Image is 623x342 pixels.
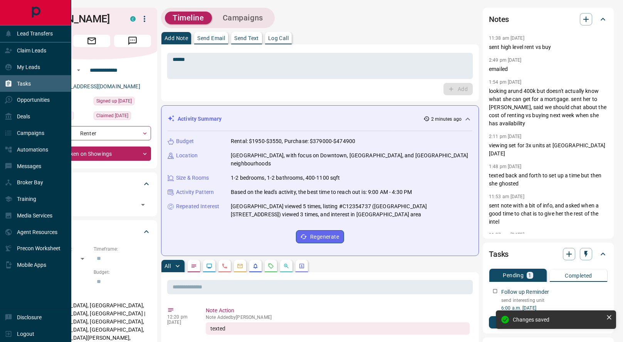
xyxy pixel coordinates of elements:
svg: Agent Actions [299,263,305,269]
p: 1:48 pm [DATE] [489,164,522,169]
h2: Tasks [489,248,509,260]
p: Budget [176,137,194,145]
p: Repeated Interest [176,202,219,211]
button: Open [74,66,83,75]
h1: [PERSON_NAME] [32,13,119,25]
div: Renter [32,126,151,140]
p: Activity Summary [178,115,222,123]
div: Tue Nov 15 2022 [94,97,151,108]
p: [DATE] [167,320,194,325]
p: Activity Pattern [176,188,214,196]
textarea: To enrich screen reader interactions, please activate Accessibility in Grammarly extension settings [173,56,467,76]
button: Regenerate [296,230,344,243]
p: viewing set for 3x units at [GEOGRAPHIC_DATA] [DATE] [489,142,608,158]
div: Tasks [489,245,608,263]
p: Add Note [165,35,188,41]
p: Size & Rooms [176,174,209,182]
p: 1 [528,273,531,278]
p: 12:20 pm [167,314,194,320]
p: All [165,263,171,269]
p: Send Text [234,35,259,41]
p: 1-2 bedrooms, 1-2 bathrooms, 400-1100 sqft [231,174,340,182]
p: sent note with a bit of info, and asked when a good time to chat is to give her the rest of the i... [489,202,608,226]
span: Claimed [DATE] [96,112,128,120]
svg: Emails [237,263,243,269]
p: Send Email [197,35,225,41]
div: Activity Summary2 minutes ago [168,112,472,126]
svg: Listing Alerts [252,263,259,269]
a: [EMAIL_ADDRESS][DOMAIN_NAME] [53,83,140,89]
p: 2:11 pm [DATE] [489,134,522,139]
p: 6:00 a.m. [DATE] [501,305,608,312]
p: [GEOGRAPHIC_DATA] viewed 5 times, listing #C12354737 ([GEOGRAPHIC_DATA][STREET_ADDRESS]) viewed 3... [231,202,472,219]
p: 11:37 am [DATE] [489,232,524,238]
button: Campaigns [215,12,271,24]
p: 1:54 pm [DATE] [489,79,522,85]
span: Message [114,35,151,47]
p: 2:49 pm [DATE] [489,57,522,63]
p: Log Call [268,35,289,41]
svg: Calls [222,263,228,269]
button: Timeline [165,12,212,24]
p: texted back and forth to set up a time but then she ghosted [489,172,608,188]
div: Tags [32,175,151,193]
svg: Lead Browsing Activity [206,263,212,269]
svg: Requests [268,263,274,269]
span: Email [73,35,110,47]
p: 11:38 am [DATE] [489,35,524,41]
p: 2 minutes ago [431,116,462,123]
p: Based on the lead's activity, the best time to reach out is: 9:00 AM - 4:30 PM [231,188,412,196]
div: Notes [489,10,608,29]
p: looking arund 400k but doesn't actually know what she can get for a mortgage. sent her to [PERSON... [489,87,608,128]
p: 11:53 am [DATE] [489,194,524,199]
h2: Notes [489,13,509,25]
button: Open [138,199,148,210]
p: Note Action [206,307,470,315]
p: Areas Searched: [32,292,151,299]
p: Note Added by [PERSON_NAME] [206,315,470,320]
p: send interesting unit [501,297,608,304]
div: Changes saved [513,317,603,323]
p: Budget: [94,269,151,276]
svg: Notes [191,263,197,269]
p: Rental: $1950-$3550, Purchase: $379000-$474900 [231,137,355,145]
span: Signed up [DATE] [96,97,132,105]
p: Pending [503,273,524,278]
p: Follow up Reminder [501,288,549,296]
p: [GEOGRAPHIC_DATA], with focus on Downtown, [GEOGRAPHIC_DATA], and [GEOGRAPHIC_DATA] neighbourhoods [231,152,472,168]
div: Thu Jun 12 2025 [94,111,151,122]
div: Taken on Showings [32,147,151,161]
div: condos.ca [130,16,136,22]
p: Completed [565,273,592,278]
div: texted [206,322,470,335]
p: emailed [489,65,608,73]
p: Timeframe: [94,246,151,253]
svg: Opportunities [283,263,289,269]
div: Criteria [32,222,151,241]
button: New Task [489,316,608,329]
p: Location [176,152,198,160]
p: sent high level rent vs buy [489,43,608,51]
